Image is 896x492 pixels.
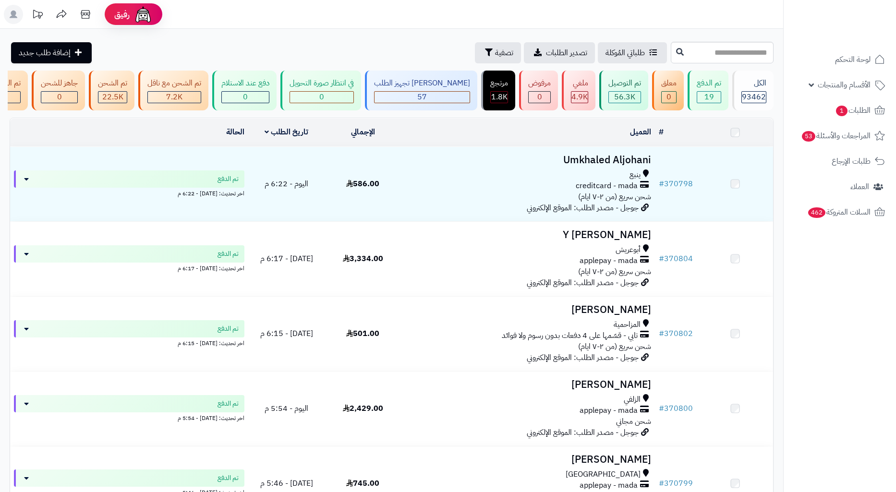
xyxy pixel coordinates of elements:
[528,78,551,89] div: مرفوض
[278,71,363,110] a: في انتظار صورة التحويل 0
[491,91,508,103] span: 1.8K
[14,412,244,422] div: اخر تحديث: [DATE] - 5:54 م
[808,207,825,218] span: 462
[614,91,635,103] span: 56.3K
[114,9,130,20] span: رفيق
[243,91,248,103] span: 0
[571,91,588,103] span: 4.9K
[832,155,871,168] span: طلبات الإرجاع
[807,205,871,219] span: السلات المتروكة
[405,229,651,240] h3: Y [PERSON_NAME]
[624,394,641,405] span: الزلفي
[502,330,638,341] span: تابي - قسّمها على 4 دفعات بدون رسوم ولا فوائد
[818,78,871,92] span: الأقسام والمنتجات
[363,71,479,110] a: [PERSON_NAME] تجهيز الطلب 57
[616,244,641,255] span: أبوعريش
[265,178,308,190] span: اليوم - 6:22 م
[580,480,638,491] span: applepay - mada
[148,92,201,103] div: 7223
[527,427,639,438] span: جوجل - مصدر الطلب: الموقع الإلكتروني
[102,91,123,103] span: 22.5K
[527,352,639,363] span: جوجل - مصدر الطلب: الموقع الإلكتروني
[218,324,239,334] span: تم الدفع
[290,78,354,89] div: في انتظار صورة التحويل
[662,92,676,103] div: 0
[265,403,308,414] span: اليوم - 5:54 م
[704,91,714,103] span: 19
[14,263,244,273] div: اخر تحديث: [DATE] - 6:17 م
[566,469,641,480] span: [GEOGRAPHIC_DATA]
[659,478,664,489] span: #
[802,131,815,142] span: 53
[659,126,664,138] a: #
[495,47,513,59] span: تصفية
[417,91,427,103] span: 57
[659,403,693,414] a: #370800
[789,124,890,147] a: المراجعات والأسئلة53
[375,92,470,103] div: 57
[730,71,775,110] a: الكل93462
[351,126,375,138] a: الإجمالي
[87,71,136,110] a: تم الشحن 22.5K
[686,71,730,110] a: تم الدفع 19
[222,92,269,103] div: 0
[537,91,542,103] span: 0
[659,253,664,264] span: #
[527,202,639,214] span: جوجل - مصدر الطلب: الموقع الإلكتروني
[221,78,269,89] div: دفع عند الاستلام
[491,92,508,103] div: 1785
[571,78,588,89] div: ملغي
[836,106,848,116] span: 1
[405,155,651,166] h3: Umkhaled Aljohani
[850,180,869,193] span: العملاء
[517,71,560,110] a: مرفوض 0
[659,178,664,190] span: #
[260,478,313,489] span: [DATE] - 5:46 م
[405,304,651,315] h3: [PERSON_NAME]
[659,328,664,339] span: #
[659,478,693,489] a: #370799
[374,78,470,89] div: [PERSON_NAME] تجهيز الطلب
[608,78,641,89] div: تم التوصيل
[260,328,313,339] span: [DATE] - 6:15 م
[210,71,278,110] a: دفع عند الاستلام 0
[343,403,383,414] span: 2,429.00
[630,169,641,180] span: ينبع
[218,473,239,483] span: تم الدفع
[789,99,890,122] a: الطلبات1
[835,53,871,66] span: لوحة التحكم
[527,277,639,288] span: جوجل - مصدر الطلب: الموقع الإلكتروني
[630,126,651,138] a: العميل
[346,328,379,339] span: 501.00
[580,255,638,266] span: applepay - mada
[260,253,313,264] span: [DATE] - 6:17 م
[580,405,638,416] span: applepay - mada
[789,201,890,224] a: السلات المتروكة462
[218,399,239,408] span: تم الدفع
[346,478,379,489] span: 745.00
[598,42,667,63] a: طلباتي المُوكلة
[789,150,890,173] a: طلبات الإرجاع
[147,78,201,89] div: تم الشحن مع ناقل
[614,319,641,330] span: المزاحمية
[697,78,721,89] div: تم الدفع
[98,78,127,89] div: تم الشحن
[801,129,871,143] span: المراجعات والأسئلة
[661,78,677,89] div: معلق
[659,328,693,339] a: #370802
[666,91,671,103] span: 0
[14,337,244,348] div: اخر تحديث: [DATE] - 6:15 م
[560,71,597,110] a: ملغي 4.9K
[659,253,693,264] a: #370804
[11,42,92,63] a: إضافة طلب جديد
[789,48,890,71] a: لوحة التحكم
[25,5,49,26] a: تحديثات المنصة
[831,27,887,47] img: logo-2.png
[529,92,550,103] div: 0
[524,42,595,63] a: تصدير الطلبات
[57,91,62,103] span: 0
[571,92,588,103] div: 4939
[659,178,693,190] a: #370798
[609,92,641,103] div: 56251
[475,42,521,63] button: تصفية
